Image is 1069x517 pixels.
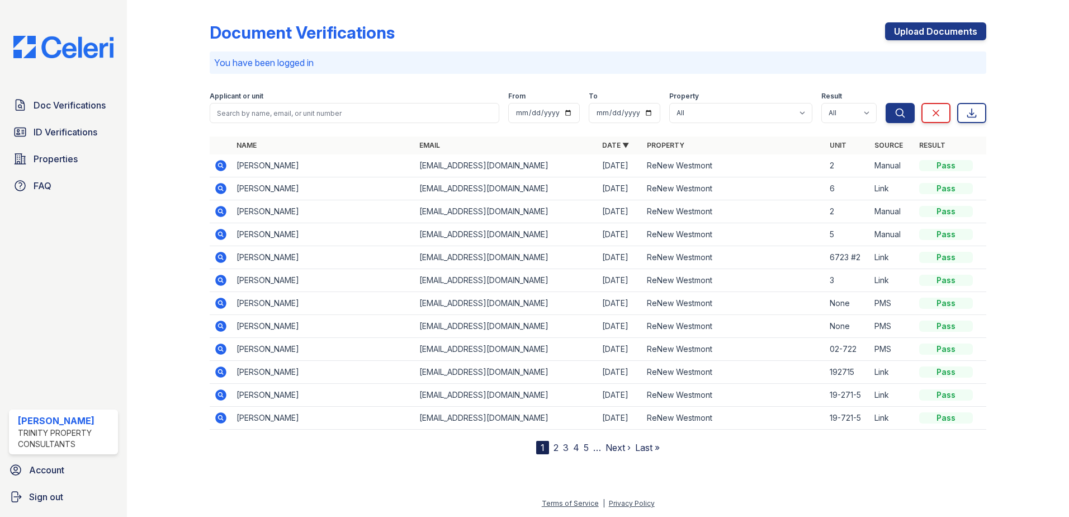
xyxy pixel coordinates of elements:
td: 6 [825,177,870,200]
a: Date ▼ [602,141,629,149]
td: [EMAIL_ADDRESS][DOMAIN_NAME] [415,223,598,246]
td: 192715 [825,361,870,384]
a: Sign out [4,486,122,508]
a: Property [647,141,684,149]
div: Pass [919,229,973,240]
td: [DATE] [598,223,642,246]
td: ReNew Westmont [642,292,825,315]
div: Pass [919,298,973,309]
a: Properties [9,148,118,170]
label: Applicant or unit [210,92,263,101]
div: Pass [919,275,973,286]
td: [PERSON_NAME] [232,315,415,338]
td: [EMAIL_ADDRESS][DOMAIN_NAME] [415,292,598,315]
td: [EMAIL_ADDRESS][DOMAIN_NAME] [415,200,598,223]
td: [PERSON_NAME] [232,154,415,177]
td: 19-721-5 [825,407,870,430]
td: PMS [870,338,915,361]
td: [PERSON_NAME] [232,292,415,315]
td: Link [870,177,915,200]
td: PMS [870,315,915,338]
div: Trinity Property Consultants [18,427,113,450]
td: ReNew Westmont [642,315,825,338]
td: 19-271-5 [825,384,870,407]
div: Pass [919,252,973,263]
a: Privacy Policy [609,499,655,507]
td: [DATE] [598,338,642,361]
td: Manual [870,223,915,246]
td: [DATE] [598,177,642,200]
td: [PERSON_NAME] [232,384,415,407]
a: Unit [830,141,846,149]
input: Search by name, email, or unit number [210,103,499,123]
td: [EMAIL_ADDRESS][DOMAIN_NAME] [415,154,598,177]
label: Result [821,92,842,101]
label: To [589,92,598,101]
p: You have been logged in [214,56,982,69]
a: Source [874,141,903,149]
label: Property [669,92,699,101]
td: [EMAIL_ADDRESS][DOMAIN_NAME] [415,269,598,292]
td: [DATE] [598,154,642,177]
a: Last » [635,442,660,453]
span: … [593,441,601,454]
td: ReNew Westmont [642,361,825,384]
td: ReNew Westmont [642,223,825,246]
td: [DATE] [598,200,642,223]
a: Account [4,459,122,481]
td: ReNew Westmont [642,407,825,430]
td: [EMAIL_ADDRESS][DOMAIN_NAME] [415,338,598,361]
td: [EMAIL_ADDRESS][DOMAIN_NAME] [415,315,598,338]
td: [EMAIL_ADDRESS][DOMAIN_NAME] [415,246,598,269]
td: 6723 #2 [825,246,870,269]
span: Sign out [29,490,63,504]
div: Pass [919,321,973,332]
td: 3 [825,269,870,292]
div: Pass [919,389,973,401]
td: [EMAIL_ADDRESS][DOMAIN_NAME] [415,361,598,384]
td: [PERSON_NAME] [232,269,415,292]
td: [DATE] [598,269,642,292]
td: [EMAIL_ADDRESS][DOMAIN_NAME] [415,177,598,200]
a: Next › [606,442,631,453]
div: Pass [919,206,973,217]
div: Pass [919,160,973,171]
td: None [825,315,870,338]
td: [PERSON_NAME] [232,246,415,269]
td: Link [870,269,915,292]
td: [DATE] [598,407,642,430]
div: Document Verifications [210,22,395,43]
td: [DATE] [598,384,642,407]
span: Properties [34,152,78,166]
td: [PERSON_NAME] [232,177,415,200]
div: Pass [919,344,973,355]
div: Pass [919,183,973,194]
a: 5 [584,442,589,453]
td: ReNew Westmont [642,246,825,269]
td: [PERSON_NAME] [232,200,415,223]
a: 4 [573,442,579,453]
td: Link [870,361,915,384]
td: [PERSON_NAME] [232,223,415,246]
img: CE_Logo_Blue-a8612792a0a2168367f1c8372b55b34899dd931a85d93a1a3d3e32e68fde9ad4.png [4,36,122,58]
td: ReNew Westmont [642,269,825,292]
td: None [825,292,870,315]
div: | [603,499,605,507]
td: ReNew Westmont [642,177,825,200]
td: [PERSON_NAME] [232,361,415,384]
td: [PERSON_NAME] [232,338,415,361]
td: [DATE] [598,292,642,315]
td: 02-722 [825,338,870,361]
td: ReNew Westmont [642,338,825,361]
td: ReNew Westmont [642,200,825,223]
td: PMS [870,292,915,315]
label: From [508,92,526,101]
td: [EMAIL_ADDRESS][DOMAIN_NAME] [415,407,598,430]
a: 3 [563,442,569,453]
td: [PERSON_NAME] [232,407,415,430]
td: ReNew Westmont [642,154,825,177]
a: 2 [554,442,559,453]
td: [EMAIL_ADDRESS][DOMAIN_NAME] [415,384,598,407]
td: [DATE] [598,315,642,338]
